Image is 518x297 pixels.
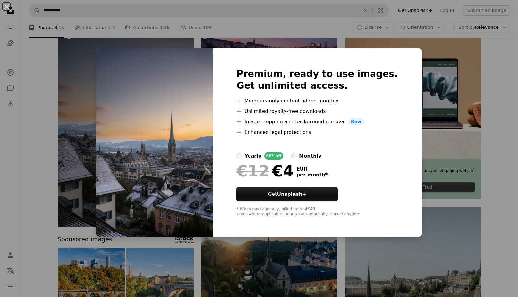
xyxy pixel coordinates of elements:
span: €12 [236,162,269,179]
li: Enhanced legal protections [236,128,398,136]
div: * When paid annually, billed upfront €48 Taxes where applicable. Renews automatically. Cancel any... [236,207,398,217]
div: €4 [236,162,294,179]
div: 66% off [264,152,284,160]
h2: Premium, ready to use images. Get unlimited access. [236,68,398,92]
input: yearly66%off [236,153,242,158]
div: monthly [299,152,321,160]
span: per month * [296,172,328,178]
li: Unlimited royalty-free downloads [236,107,398,115]
button: GetUnsplash+ [236,187,338,201]
span: EUR [296,166,328,172]
li: Members-only content added monthly [236,97,398,105]
span: New [348,118,364,126]
input: monthly [291,153,296,158]
img: premium_photo-1674680852989-7775de3a63cc [96,48,213,237]
li: Image cropping and background removal [236,118,398,126]
strong: Unsplash+ [277,191,306,197]
div: yearly [244,152,261,160]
